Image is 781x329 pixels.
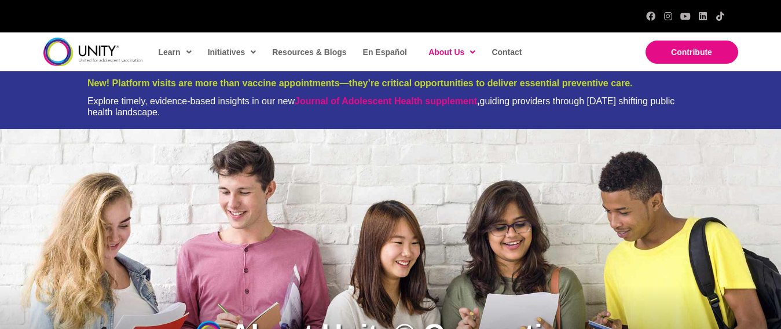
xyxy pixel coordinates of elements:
strong: , [295,96,479,106]
a: YouTube [681,12,690,21]
span: Contact [492,47,522,57]
a: About Us [423,39,480,65]
span: Learn [159,43,192,61]
a: Journal of Adolescent Health supplement [295,96,477,106]
a: LinkedIn [698,12,707,21]
span: New! Platform visits are more than vaccine appointments—they’re critical opportunities to deliver... [87,78,633,88]
a: Contribute [646,41,738,64]
a: Facebook [646,12,655,21]
a: TikTok [716,12,725,21]
span: Initiatives [208,43,256,61]
a: Resources & Blogs [266,39,351,65]
span: Resources & Blogs [272,47,346,57]
a: Contact [486,39,526,65]
div: Explore timely, evidence-based insights in our new guiding providers through [DATE] shifting publ... [87,96,694,118]
a: En Español [357,39,412,65]
span: En Español [363,47,407,57]
span: About Us [428,43,475,61]
span: Contribute [671,47,712,57]
a: Instagram [663,12,673,21]
img: unity-logo-dark [43,38,143,66]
